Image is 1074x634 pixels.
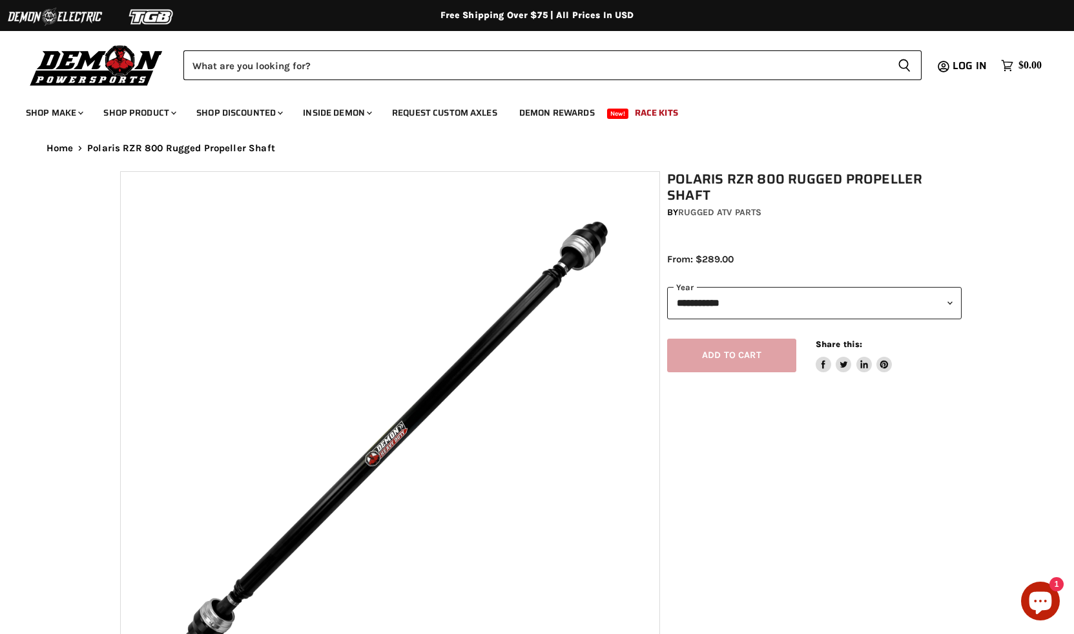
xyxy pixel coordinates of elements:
[183,50,887,80] input: Search
[678,207,761,218] a: Rugged ATV Parts
[26,42,167,88] img: Demon Powersports
[607,109,629,119] span: New!
[887,50,922,80] button: Search
[16,94,1038,126] ul: Main menu
[667,287,962,319] select: year
[293,100,380,126] a: Inside Demon
[187,100,291,126] a: Shop Discounted
[510,100,604,126] a: Demon Rewards
[87,143,275,154] span: Polaris RZR 800 Rugged Propeller Shaft
[667,171,962,204] h1: Polaris RZR 800 Rugged Propeller Shaft
[21,143,1054,154] nav: Breadcrumbs
[953,58,987,74] span: Log in
[947,60,995,72] a: Log in
[183,50,922,80] form: Product
[382,100,507,126] a: Request Custom Axles
[6,5,103,29] img: Demon Electric Logo 2
[1017,582,1064,624] inbox-online-store-chat: Shopify online store chat
[625,100,688,126] a: Race Kits
[103,5,200,29] img: TGB Logo 2
[816,339,893,373] aside: Share this:
[94,100,184,126] a: Shop Product
[667,206,962,220] div: by
[816,339,862,349] span: Share this:
[21,10,1054,21] div: Free Shipping Over $75 | All Prices In USD
[16,100,91,126] a: Shop Make
[1018,59,1042,72] span: $0.00
[995,56,1048,75] a: $0.00
[46,143,74,154] a: Home
[667,253,734,265] span: From: $289.00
